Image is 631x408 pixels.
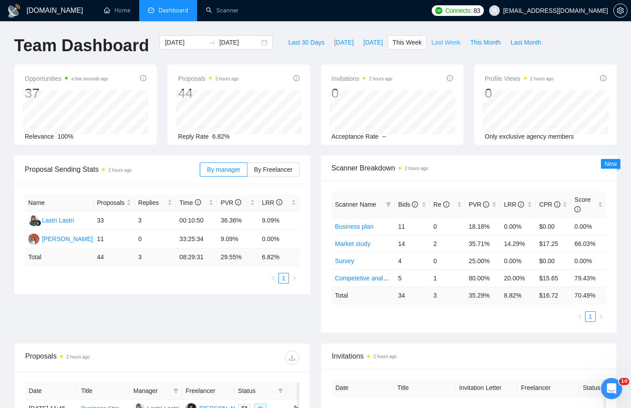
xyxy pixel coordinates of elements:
td: 18.18% [465,218,501,235]
span: Score [574,196,591,213]
td: Total [331,287,395,304]
span: filter [386,202,391,207]
button: left [574,311,585,322]
td: 0 [135,230,176,249]
td: 6.82 % [258,249,300,266]
button: This Week [388,35,426,49]
time: 2 hours ago [369,76,392,81]
td: 3 [135,249,176,266]
div: [PERSON_NAME] [42,234,93,244]
span: Proposals [97,198,125,208]
span: info-circle [412,201,418,208]
span: PVR [220,199,241,206]
td: 0.00% [571,252,606,269]
img: AB [28,234,39,245]
td: 0.00% [500,252,536,269]
span: setting [614,7,627,14]
span: to [209,39,216,46]
td: 0.00% [258,230,300,249]
th: Freelancer [517,379,579,397]
span: Bids [398,201,418,208]
span: This Week [392,38,422,47]
span: [DATE] [363,38,383,47]
span: By Freelancer [254,166,293,173]
a: Survey [335,257,354,264]
div: 37 [25,85,108,102]
a: setting [613,7,627,14]
span: download [285,354,299,361]
button: [DATE] [358,35,388,49]
li: 1 [278,273,289,283]
th: Title [77,382,129,400]
td: 08:29:31 [176,249,217,266]
span: Invitations [332,351,606,362]
button: right [596,311,606,322]
span: info-circle [574,206,581,212]
span: filter [384,198,393,211]
td: 14 [395,235,430,252]
time: 2 hours ago [108,168,132,173]
span: Profile Views [485,73,554,84]
span: Dashboard [159,7,188,14]
td: $17.25 [536,235,571,252]
span: Proposals [178,73,239,84]
div: Lastri Lastri [42,215,74,225]
td: 0.00% [571,218,606,235]
td: 33:25:34 [176,230,217,249]
li: Next Page [289,273,300,283]
li: 1 [585,311,596,322]
button: This Month [465,35,506,49]
button: Last Week [426,35,465,49]
td: 35.29 % [465,287,501,304]
span: info-circle [235,199,241,205]
span: 10 [619,378,629,385]
a: 1 [279,273,289,283]
td: 79.43% [571,269,606,287]
button: [DATE] [329,35,358,49]
th: Name [25,194,94,212]
div: 44 [178,85,239,102]
span: dashboard [148,7,154,13]
span: CPR [539,201,560,208]
td: $15.65 [536,269,571,287]
span: By manager [207,166,240,173]
span: Relevance [25,133,54,140]
td: Total [25,249,94,266]
span: Last Month [510,38,541,47]
span: -- [382,133,386,140]
time: 2 hours ago [405,166,428,171]
button: Last 30 Days [283,35,329,49]
span: Time [179,199,201,206]
span: swap-right [209,39,216,46]
span: info-circle [443,201,449,208]
span: Last 30 Days [288,38,324,47]
time: a few seconds ago [71,76,108,81]
td: 00:10:50 [176,212,217,230]
td: 11 [395,218,430,235]
a: searchScanner [206,7,239,14]
li: Previous Page [574,311,585,322]
th: Manager [130,382,182,400]
a: Competetive analysis [335,275,394,282]
span: Proposal Sending Stats [25,164,200,175]
span: info-circle [195,199,201,205]
span: PVR [469,201,490,208]
th: Replies [135,194,176,212]
span: filter [278,388,283,393]
span: LRR [262,199,282,206]
img: gigradar-bm.png [35,220,41,226]
div: Proposals [25,351,162,365]
button: right [289,273,300,283]
span: right [292,276,297,281]
td: 2 [430,235,465,252]
th: Proposals [94,194,135,212]
span: Re [433,201,449,208]
span: info-circle [140,75,146,81]
td: 0 [430,218,465,235]
input: End date [219,38,259,47]
td: 3 [430,287,465,304]
td: $ 16.72 [536,287,571,304]
img: LL [28,215,39,226]
th: Date [332,379,394,397]
span: This Month [470,38,501,47]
